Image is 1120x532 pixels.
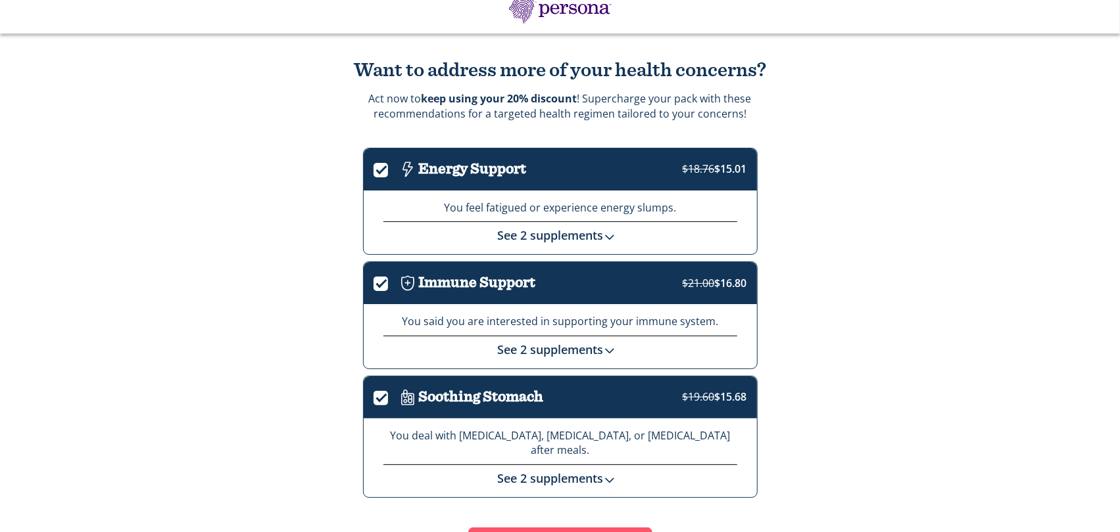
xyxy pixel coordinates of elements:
[419,389,544,405] h3: Soothing Stomach
[397,386,419,409] img: Icon
[419,161,527,177] h3: Energy Support
[603,344,616,357] img: down-chevron.svg
[419,275,536,291] h3: Immune Support
[397,158,419,181] img: Icon
[603,474,616,487] img: down-chevron.svg
[374,388,397,403] label: .
[330,60,791,81] h2: Want to address more of your health concerns?
[374,274,397,289] label: .
[383,428,737,458] p: You deal with [MEDICAL_DATA], [MEDICAL_DATA], or [MEDICAL_DATA] after meals.
[374,160,397,175] label: .
[683,162,747,176] span: $15.01
[683,276,747,290] span: $16.80
[683,162,715,176] strike: $18.76
[497,342,623,357] a: See 2 supplements
[383,200,737,215] p: You feel fatigued or experience energy slumps.
[497,227,623,243] a: See 2 supplements
[683,389,715,404] strike: $19.60
[369,91,752,121] p: Act now to ! Supercharge your pack with these recommendations for a targeted health regimen tailo...
[397,272,419,294] img: Icon
[683,276,715,290] strike: $21.00
[683,389,747,404] span: $15.68
[422,91,577,106] strong: keep using your 20% discount
[497,470,623,486] a: See 2 supplements
[383,314,737,329] p: You said you are interested in supporting your immune system.
[603,231,616,244] img: down-chevron.svg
